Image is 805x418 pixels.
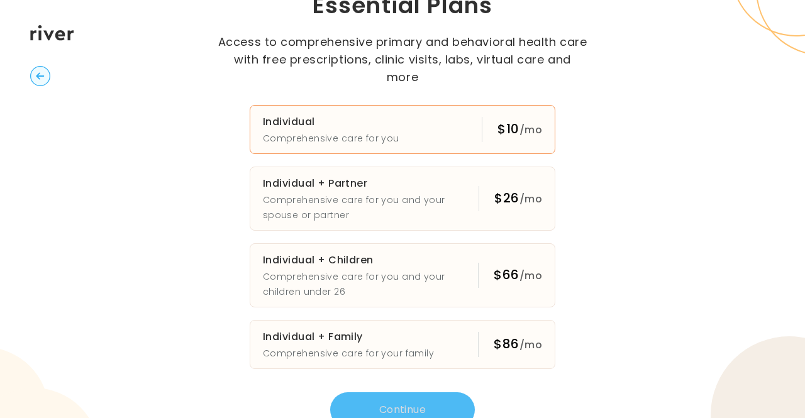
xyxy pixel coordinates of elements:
h3: Individual + Family [263,328,434,346]
p: Comprehensive care for you and your spouse or partner [263,192,479,223]
button: Individual + PartnerComprehensive care for you and your spouse or partner$26/mo [250,167,555,231]
p: Comprehensive care for you [263,131,399,146]
button: Individual + FamilyComprehensive care for your family$86/mo [250,320,555,369]
span: /mo [519,123,542,137]
button: Individual + ChildrenComprehensive care for you and your children under 26$66/mo [250,243,555,307]
span: /mo [519,338,542,352]
span: /mo [519,192,542,206]
h3: Individual [263,113,399,131]
button: IndividualComprehensive care for you$10/mo [250,105,555,154]
p: Comprehensive care for you and your children under 26 [263,269,478,299]
div: $86 [494,335,542,354]
div: $10 [497,120,542,139]
p: Access to comprehensive primary and behavioral health care with free prescriptions, clinic visits... [217,33,588,86]
h3: Individual + Children [263,251,478,269]
div: $66 [494,266,542,285]
div: $26 [494,189,542,208]
p: Comprehensive care for your family [263,346,434,361]
span: /mo [519,268,542,283]
h3: Individual + Partner [263,175,479,192]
